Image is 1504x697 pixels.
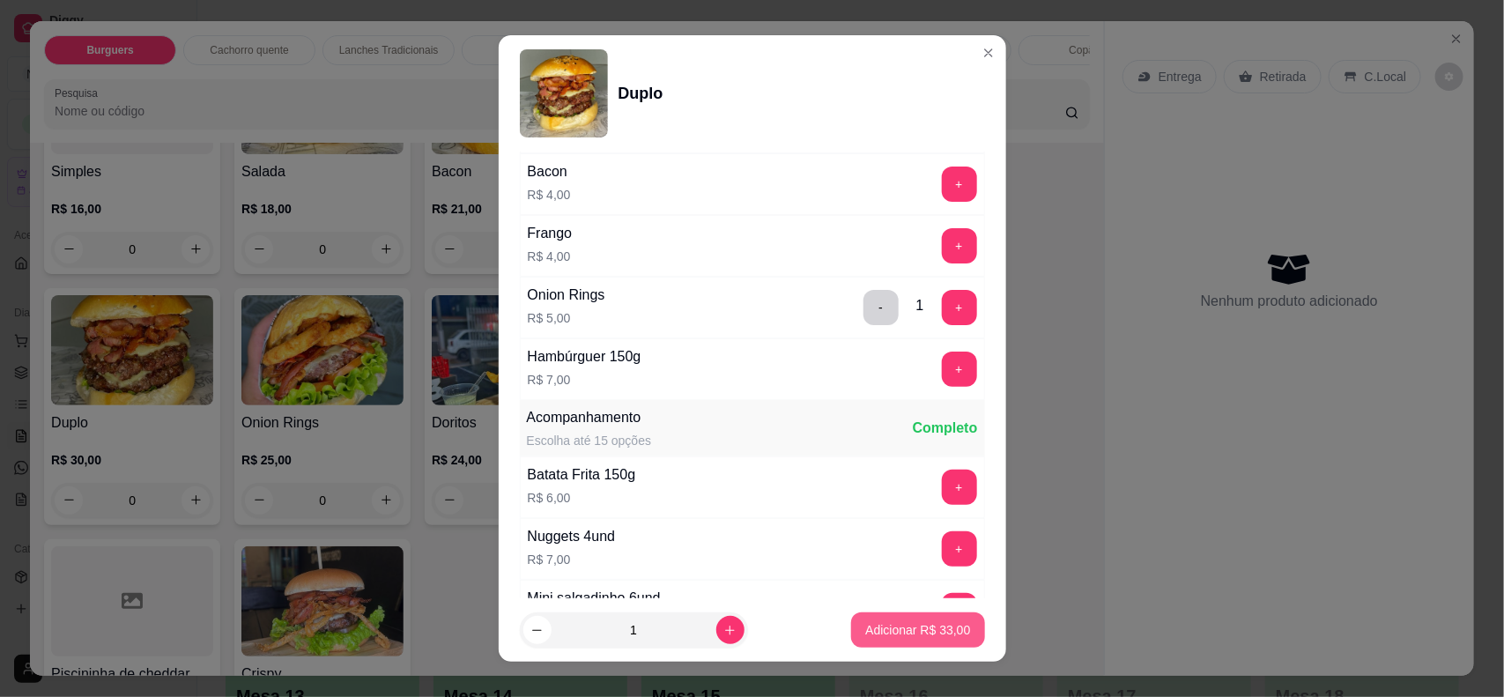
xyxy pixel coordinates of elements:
div: Batata Frita 150g [528,464,636,486]
div: Bacon [528,161,571,182]
div: Mini salgadinho 6und [528,588,661,609]
p: R$ 5,00 [528,309,605,327]
button: Close [974,39,1003,67]
div: 1 [916,295,924,316]
div: Nuggets 4und [528,526,616,547]
div: Frango [528,223,573,244]
p: R$ 6,00 [528,489,636,507]
button: add [942,228,977,263]
button: add [942,531,977,567]
button: add [942,470,977,505]
div: Acompanhamento [527,407,652,428]
div: Onion Rings [528,285,605,306]
button: add [942,290,977,325]
button: add [942,352,977,387]
button: add [942,167,977,202]
button: decrease-product-quantity [523,616,552,644]
div: Completo [913,418,978,439]
button: add [942,593,977,628]
div: Duplo [619,81,663,106]
p: R$ 7,00 [528,551,616,568]
img: product-image [520,49,608,137]
p: R$ 4,00 [528,186,571,204]
p: R$ 7,00 [528,371,641,389]
p: R$ 4,00 [528,248,573,265]
button: delete [863,290,899,325]
button: Adicionar R$ 33,00 [851,612,984,648]
div: Escolha até 15 opções [527,432,652,449]
p: Adicionar R$ 33,00 [865,621,970,639]
div: Hambúrguer 150g [528,346,641,367]
button: increase-product-quantity [716,616,745,644]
